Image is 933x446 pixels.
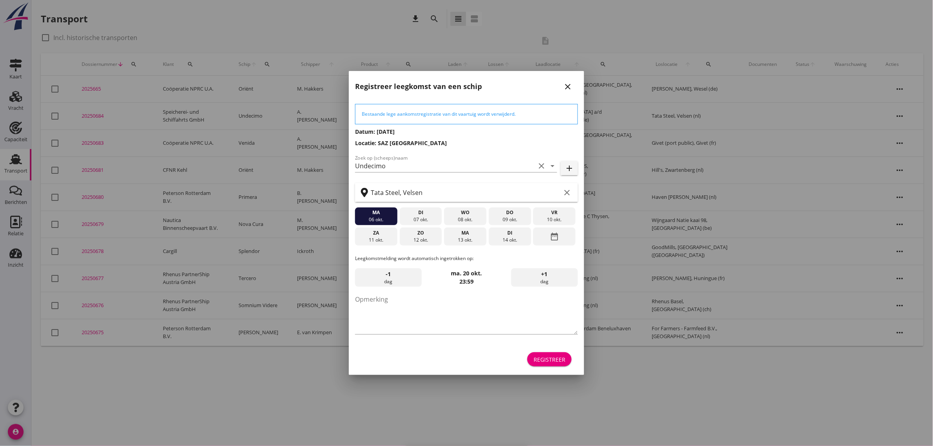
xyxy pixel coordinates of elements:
[534,355,565,364] div: Registreer
[565,164,574,173] i: add
[459,278,474,285] strong: 23:59
[386,270,391,279] span: -1
[401,237,440,244] div: 12 okt.
[562,188,572,197] i: clear
[511,268,578,287] div: dag
[355,81,482,92] h2: Registreer leegkomst van een schip
[357,216,395,223] div: 06 okt.
[491,216,529,223] div: 09 okt.
[446,229,485,237] div: ma
[527,352,572,366] button: Registreer
[355,160,535,172] input: Zoek op (scheeps)naam
[355,127,578,136] h3: Datum: [DATE]
[535,216,574,223] div: 10 okt.
[401,216,440,223] div: 07 okt.
[355,255,578,262] p: Leegkomstmelding wordt automatisch ingetrokken op:
[446,216,485,223] div: 08 okt.
[541,270,548,279] span: +1
[357,229,395,237] div: za
[357,209,395,216] div: ma
[355,293,578,334] textarea: Opmerking
[355,139,578,147] h3: Locatie: SAZ [GEOGRAPHIC_DATA]
[362,111,571,118] div: Bestaande lege aankomstregistratie van dit vaartuig wordt verwijderd.
[371,186,561,199] input: Zoek op terminal of plaats
[491,209,529,216] div: do
[563,82,572,91] i: close
[491,229,529,237] div: di
[548,161,557,171] i: arrow_drop_down
[491,237,529,244] div: 14 okt.
[446,237,485,244] div: 13 okt.
[537,161,546,171] i: clear
[357,237,395,244] div: 11 okt.
[401,229,440,237] div: zo
[446,209,485,216] div: wo
[451,269,482,277] strong: ma. 20 okt.
[535,209,574,216] div: vr
[401,209,440,216] div: di
[550,229,559,244] i: date_range
[355,268,422,287] div: dag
